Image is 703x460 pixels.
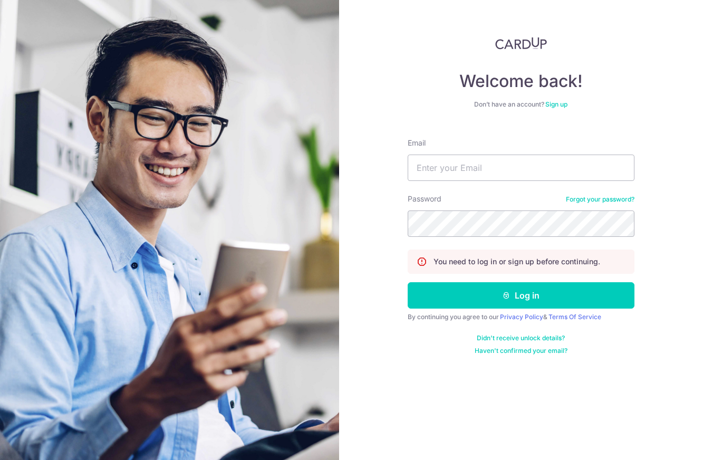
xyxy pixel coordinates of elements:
[545,100,567,108] a: Sign up
[434,256,600,267] p: You need to log in or sign up before continuing.
[408,100,634,109] div: Don’t have an account?
[500,313,543,321] a: Privacy Policy
[408,313,634,321] div: By continuing you agree to our &
[475,347,567,355] a: Haven't confirmed your email?
[408,138,426,148] label: Email
[477,334,565,342] a: Didn't receive unlock details?
[408,155,634,181] input: Enter your Email
[408,282,634,309] button: Log in
[566,195,634,204] a: Forgot your password?
[495,37,547,50] img: CardUp Logo
[408,194,441,204] label: Password
[408,71,634,92] h4: Welcome back!
[548,313,601,321] a: Terms Of Service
